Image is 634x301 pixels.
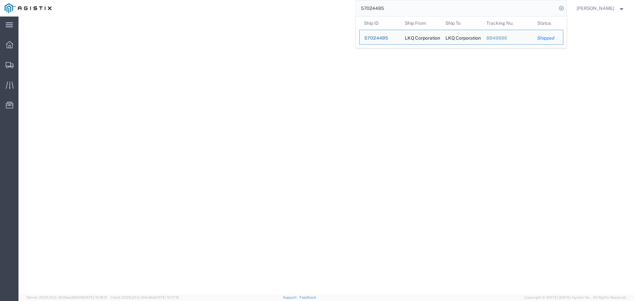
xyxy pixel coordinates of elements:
[356,0,557,16] input: Search for shipment number, reference number
[283,295,299,299] a: Support
[18,17,634,294] iframe: FS Legacy Container
[576,4,625,12] button: [PERSON_NAME]
[405,30,436,44] div: LKQ Corporation
[441,17,482,30] th: Ship To
[533,17,563,30] th: Status
[481,17,533,30] th: Tracking Nu.
[577,5,614,12] span: Douglas Harris
[445,30,477,44] div: LKQ Corporation
[110,295,179,299] span: Client: 2025.20.0-314a16e
[364,35,388,41] span: 57024495
[5,3,52,13] img: logo
[299,295,316,299] a: Feedback
[537,35,558,42] div: Shipped
[524,295,626,300] span: Copyright © [DATE]-[DATE] Agistix Inc., All Rights Reserved
[26,295,107,299] span: Server: 2025.20.0-32d5ea39505
[83,295,107,299] span: [DATE] 10:18:31
[400,17,441,30] th: Ship From
[359,17,567,48] table: Search Results
[364,35,396,42] div: 57024495
[486,35,528,42] div: 8849896
[154,295,179,299] span: [DATE] 10:17:12
[359,17,400,30] th: Ship ID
